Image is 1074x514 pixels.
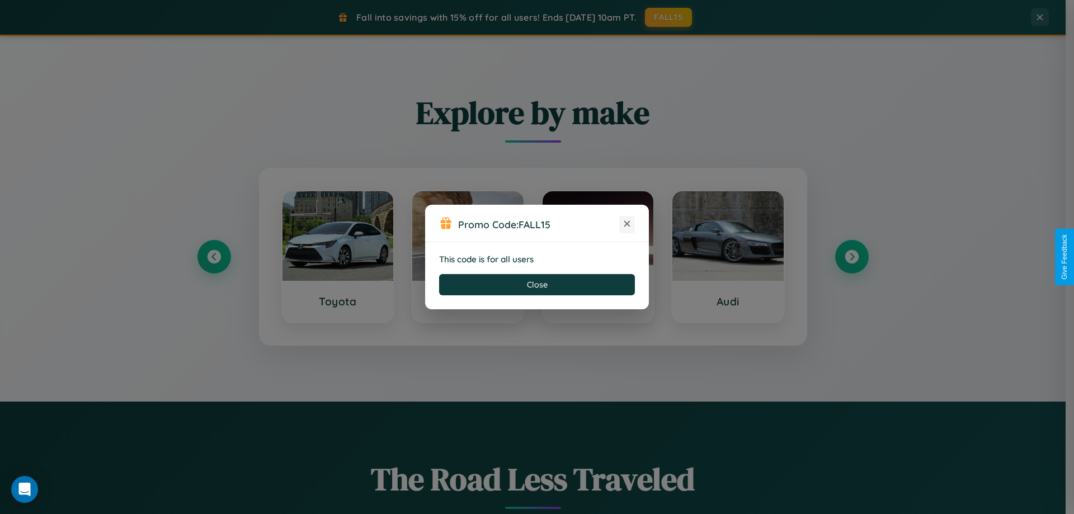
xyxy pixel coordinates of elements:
[458,218,619,230] h3: Promo Code:
[11,476,38,503] div: Open Intercom Messenger
[519,218,550,230] b: FALL15
[1061,234,1068,280] div: Give Feedback
[439,254,534,265] strong: This code is for all users
[439,274,635,295] button: Close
